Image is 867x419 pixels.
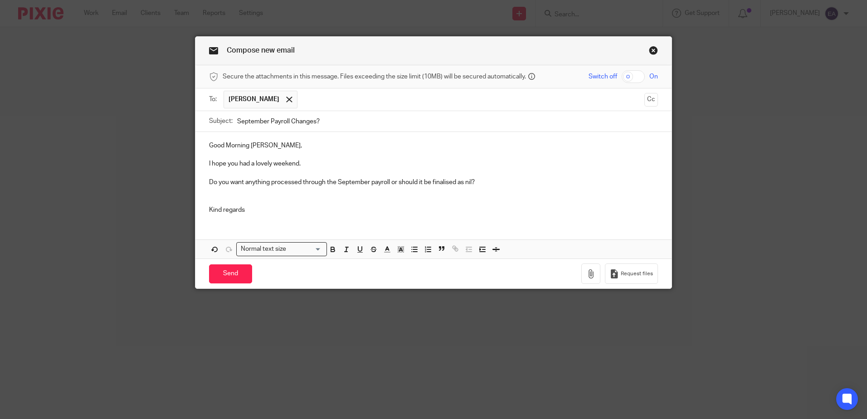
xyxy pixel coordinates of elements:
span: On [649,72,658,81]
div: Search for option [236,242,327,256]
span: Secure the attachments in this message. Files exceeding the size limit (10MB) will be secured aut... [223,72,526,81]
a: Close this dialog window [649,46,658,58]
p: Do you want anything processed through the September payroll or should it be finalised as nil? [209,178,658,187]
button: Request files [605,263,658,284]
span: Normal text size [239,244,288,254]
p: I hope you had a lovely weekend. [209,159,658,168]
input: Send [209,264,252,284]
span: [PERSON_NAME] [229,95,279,104]
span: Request files [621,270,653,278]
button: Cc [644,93,658,107]
input: Search for option [289,244,321,254]
label: To: [209,95,219,104]
p: Good Morning [PERSON_NAME], [209,141,658,150]
p: Kind regards [209,205,658,214]
label: Subject: [209,117,233,126]
span: Compose new email [227,47,295,54]
span: Switch off [589,72,617,81]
